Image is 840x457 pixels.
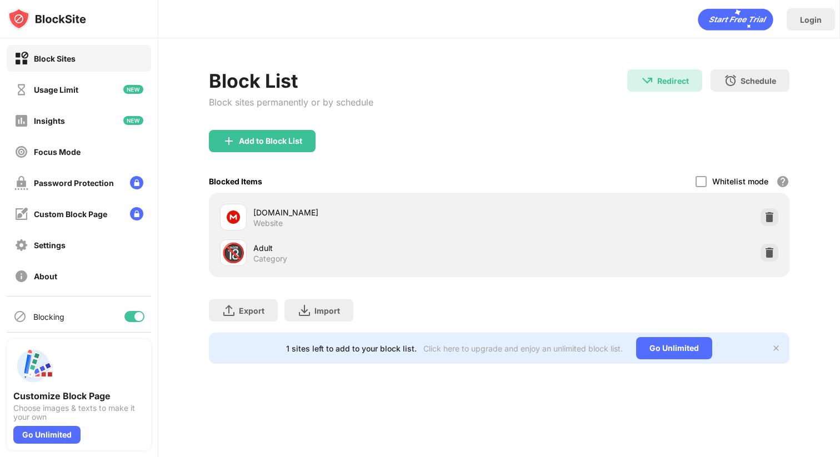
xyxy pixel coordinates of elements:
img: new-icon.svg [123,85,143,94]
img: password-protection-off.svg [14,176,28,190]
div: Choose images & texts to make it your own [13,404,144,421]
img: block-on.svg [14,52,28,66]
div: 🔞 [222,242,245,264]
div: Redirect [657,76,689,86]
div: Go Unlimited [13,426,81,444]
img: customize-block-page-off.svg [14,207,28,221]
div: Add to Block List [239,137,302,145]
div: Go Unlimited [636,337,712,359]
div: Block Sites [34,54,76,63]
div: Custom Block Page [34,209,107,219]
div: [DOMAIN_NAME] [253,207,499,218]
img: insights-off.svg [14,114,28,128]
img: push-custom-page.svg [13,346,53,386]
div: About [34,272,57,281]
div: Focus Mode [34,147,81,157]
img: favicons [227,210,240,224]
img: focus-off.svg [14,145,28,159]
div: Blocking [33,312,64,322]
img: blocking-icon.svg [13,310,27,323]
div: Schedule [741,76,776,86]
div: Click here to upgrade and enjoy an unlimited block list. [423,344,623,353]
img: settings-off.svg [14,238,28,252]
div: Export [239,306,264,315]
div: Password Protection [34,178,114,188]
div: Category [253,254,287,264]
img: lock-menu.svg [130,207,143,220]
img: new-icon.svg [123,116,143,125]
img: about-off.svg [14,269,28,283]
div: Block List [209,69,373,92]
img: lock-menu.svg [130,176,143,189]
div: Insights [34,116,65,125]
div: Import [314,306,340,315]
div: animation [698,8,773,31]
div: Settings [34,240,66,250]
div: Login [800,15,822,24]
div: Blocked Items [209,177,262,186]
img: time-usage-off.svg [14,83,28,97]
div: Block sites permanently or by schedule [209,97,373,108]
div: Adult [253,242,499,254]
div: Website [253,218,283,228]
div: Usage Limit [34,85,78,94]
img: x-button.svg [772,344,781,353]
div: 1 sites left to add to your block list. [286,344,417,353]
div: Whitelist mode [712,177,768,186]
img: logo-blocksite.svg [8,8,86,30]
div: Customize Block Page [13,390,144,401]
